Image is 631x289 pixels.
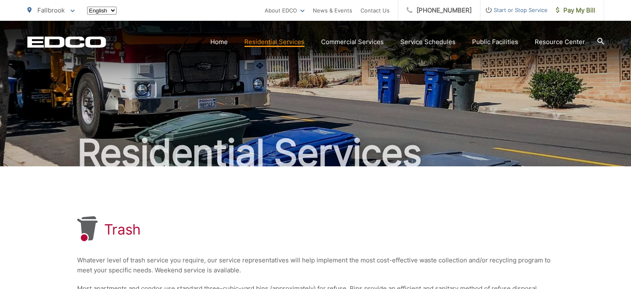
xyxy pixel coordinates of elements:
[265,5,305,15] a: About EDCO
[77,255,554,275] p: Whatever level of trash service you require, our service representatives will help implement the ...
[556,5,595,15] span: Pay My Bill
[313,5,352,15] a: News & Events
[361,5,390,15] a: Contact Us
[27,36,106,48] a: EDCD logo. Return to the homepage.
[104,221,141,238] h1: Trash
[535,37,585,47] a: Resource Center
[27,132,604,174] h2: Residential Services
[87,7,117,15] select: Select a language
[472,37,518,47] a: Public Facilities
[37,6,65,14] span: Fallbrook
[400,37,456,47] a: Service Schedules
[244,37,305,47] a: Residential Services
[321,37,384,47] a: Commercial Services
[210,37,228,47] a: Home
